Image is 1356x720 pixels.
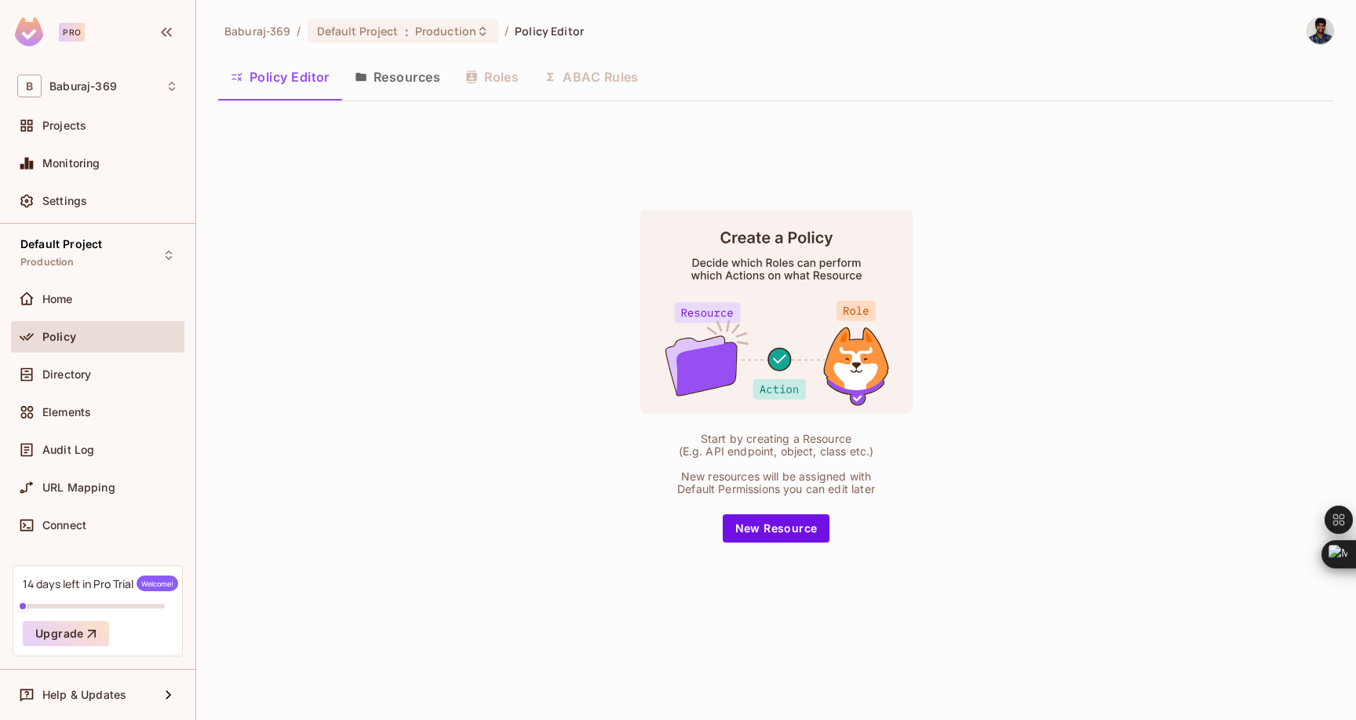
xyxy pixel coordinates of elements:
[15,17,43,46] img: SReyMgAAAABJRU5ErkJggg==
[23,576,178,591] div: 14 days left in Pro Trial
[210,13,217,28] a: ×
[723,514,830,543] button: New Resource
[16,23,164,44] span: Add Your First User
[404,25,410,38] span: :
[42,119,86,132] span: Projects
[210,13,217,30] div: Close tooltip
[42,368,91,381] span: Directory
[23,621,109,646] button: Upgrade
[415,24,476,38] span: Production
[42,331,76,343] span: Policy
[49,80,117,93] span: Workspace: Baburaj-369
[42,481,115,494] span: URL Mapping
[224,24,290,38] span: the active workspace
[218,57,342,97] button: Policy Editor
[317,24,399,38] span: Default Project
[42,157,100,170] span: Monitoring
[670,470,882,495] div: New resources will be assigned with Default Permissions you can edit later
[342,57,453,97] button: Resources
[42,444,94,456] span: Audit Log
[20,238,102,250] span: Default Project
[42,195,87,207] span: Settings
[1307,18,1333,44] img: Baburaj R
[16,53,188,84] span: Policies are enforced on users of your app.
[515,24,584,38] span: Policy Editor
[42,293,73,305] span: Home
[17,75,42,97] span: B
[59,23,85,42] div: Pro
[297,24,301,38] li: /
[137,576,178,591] span: Welcome!
[42,519,86,532] span: Connect
[42,406,91,418] span: Elements
[20,256,75,269] span: Production
[166,91,211,114] a: Next
[42,689,126,701] span: Help & Updates
[505,24,508,38] li: /
[670,433,882,458] div: Start by creating a Resource (E.g. API endpoint, object, class etc.)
